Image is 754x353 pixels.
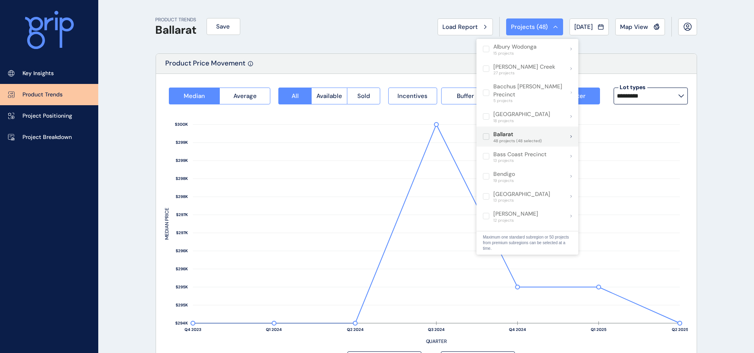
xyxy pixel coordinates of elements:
[493,139,542,143] span: 48 projects (48 selected)
[22,91,63,99] p: Product Trends
[575,23,593,31] span: [DATE]
[493,98,571,103] span: 5 projects
[311,88,347,104] button: Available
[207,18,240,35] button: Save
[217,22,230,31] span: Save
[493,151,547,159] p: Bass Coast Precinct
[347,327,363,332] text: Q2 2024
[493,230,562,238] p: [PERSON_NAME] Precinct
[266,327,282,332] text: Q1 2024
[388,88,437,104] button: Incentives
[316,92,342,100] span: Available
[493,198,550,203] span: 13 projects
[591,327,606,332] text: Q1 2025
[428,327,445,332] text: Q3 2024
[511,23,548,31] span: Projects ( 48 )
[506,18,563,35] button: Projects (48)
[493,131,542,139] p: Ballarat
[493,210,538,218] p: [PERSON_NAME]
[22,69,54,78] p: Key Insights
[493,83,571,98] p: Bacchus [PERSON_NAME] Precinct
[493,51,537,56] span: 15 projects
[278,88,311,104] button: All
[441,88,490,104] button: Buffer
[176,194,188,200] text: $298K
[22,112,72,120] p: Project Positioning
[156,23,197,37] h1: Ballarat
[176,212,188,218] text: $297K
[292,92,299,100] span: All
[493,190,550,198] p: [GEOGRAPHIC_DATA]
[176,140,188,145] text: $299K
[175,321,188,326] text: $294K
[493,71,555,75] span: 27 projects
[166,59,246,73] p: Product Price Movement
[176,158,188,163] text: $299K
[493,63,555,71] p: [PERSON_NAME] Creek
[620,23,649,31] span: Map View
[493,218,538,223] span: 12 projects
[22,133,72,141] p: Project Breakdown
[176,303,188,308] text: $295K
[357,92,370,100] span: Sold
[438,18,493,35] button: Load Report
[618,84,647,92] label: Lot types
[483,235,572,251] p: Maximum one standard subregion or 50 projects from premium subregions can be selected at a time.
[175,122,188,127] text: $300K
[493,110,550,118] p: [GEOGRAPHIC_DATA]
[184,92,205,100] span: Median
[233,92,257,100] span: Average
[347,88,380,104] button: Sold
[184,327,201,332] text: Q4 2023
[493,178,515,183] span: 19 projects
[176,267,188,272] text: $296K
[426,338,447,345] text: QUARTER
[176,231,188,236] text: $297K
[176,176,188,182] text: $298K
[176,285,188,290] text: $295K
[164,208,170,240] text: MEDIAN PRICE
[493,170,515,178] p: Bendigo
[570,18,609,35] button: [DATE]
[672,327,688,332] text: Q2 2025
[156,16,197,23] p: PRODUCT TRENDS
[493,158,547,163] span: 13 projects
[443,23,478,31] span: Load Report
[397,92,428,100] span: Incentives
[176,249,188,254] text: $296K
[169,88,219,104] button: Median
[493,43,537,51] p: Albury Wodonga
[509,327,526,332] text: Q4 2024
[219,88,270,104] button: Average
[493,118,550,123] span: 18 projects
[457,92,474,100] span: Buffer
[615,18,665,35] button: Map View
